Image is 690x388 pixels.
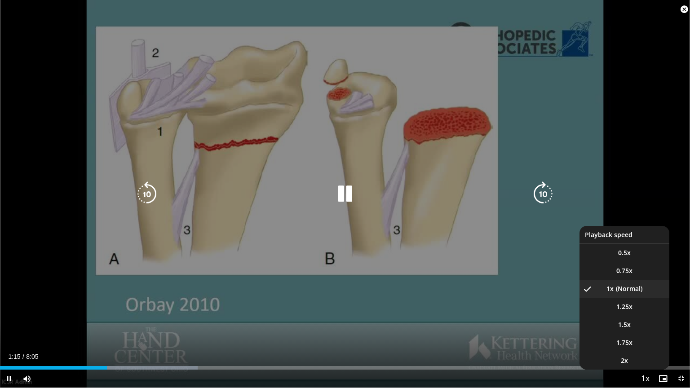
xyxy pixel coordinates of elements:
span: / [22,353,24,360]
span: 1.25x [616,302,632,311]
span: 0.75x [616,266,632,275]
button: Mute [18,370,36,388]
span: 8:05 [26,353,38,360]
span: 2x [621,356,628,365]
button: Exit Fullscreen [672,370,690,388]
span: 0.5x [618,248,631,257]
button: Playback Rate [636,370,654,388]
span: 1x [606,284,614,293]
span: 1.5x [618,320,631,329]
span: 1:15 [8,353,20,360]
button: Enable picture-in-picture mode [654,370,672,388]
span: 1.75x [616,338,632,347]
